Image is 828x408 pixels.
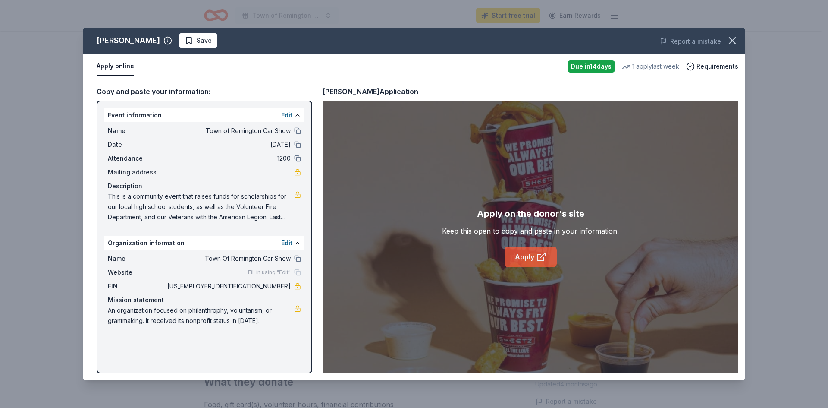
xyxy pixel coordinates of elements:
[281,110,292,120] button: Edit
[97,34,160,47] div: [PERSON_NAME]
[108,126,166,136] span: Name
[108,267,166,278] span: Website
[568,60,615,73] div: Due in 14 days
[248,269,291,276] span: Fill in using "Edit"
[477,207,584,221] div: Apply on the donor's site
[97,57,134,76] button: Apply online
[108,253,166,264] span: Name
[179,33,217,48] button: Save
[166,281,291,291] span: [US_EMPLOYER_IDENTIFICATION_NUMBER]
[686,61,738,72] button: Requirements
[108,167,166,177] span: Mailing address
[505,247,557,267] a: Apply
[108,281,166,291] span: EIN
[97,86,312,97] div: Copy and paste your information:
[166,139,291,150] span: [DATE]
[197,35,212,46] span: Save
[108,139,166,150] span: Date
[108,305,294,326] span: An organization focused on philanthrophy, voluntarism, or grantmaking. It received its nonprofit ...
[108,295,301,305] div: Mission statement
[622,61,679,72] div: 1 apply last week
[166,153,291,164] span: 1200
[104,236,304,250] div: Organization information
[660,36,721,47] button: Report a mistake
[108,191,294,222] span: This is a community event that raises funds for scholarships for our local high school students, ...
[696,61,738,72] span: Requirements
[104,108,304,122] div: Event information
[108,153,166,164] span: Attendance
[281,238,292,248] button: Edit
[108,181,301,191] div: Description
[166,253,291,264] span: Town Of Remington Car Show
[442,226,619,236] div: Keep this open to copy and paste in your information.
[323,86,418,97] div: [PERSON_NAME] Application
[166,126,291,136] span: Town of Remington Car Show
